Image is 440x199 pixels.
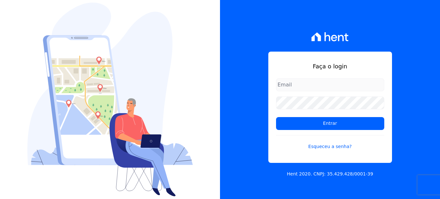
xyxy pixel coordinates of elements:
img: Login [27,3,193,196]
input: Entrar [276,117,384,130]
h1: Faça o login [276,62,384,71]
a: Esqueceu a senha? [276,135,384,150]
input: Email [276,78,384,91]
p: Hent 2020. CNPJ: 35.429.428/0001-39 [287,171,373,177]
